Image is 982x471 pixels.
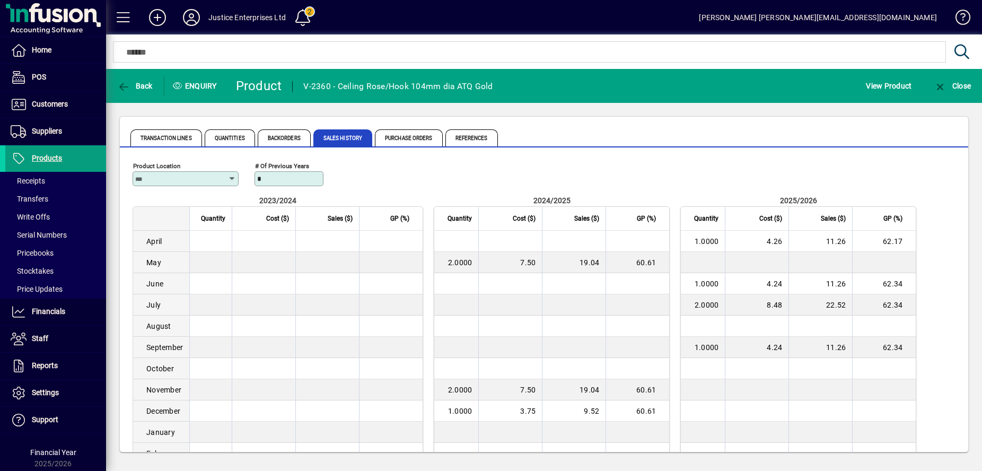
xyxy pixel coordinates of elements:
[5,244,106,262] a: Pricebooks
[208,9,286,26] div: Justice Enterprises Ltd
[32,361,58,370] span: Reports
[32,73,46,81] span: POS
[636,258,656,267] span: 60.61
[767,237,782,246] span: 4.26
[5,299,106,325] a: Financials
[5,37,106,64] a: Home
[32,127,62,135] span: Suppliers
[164,77,228,94] div: Enquiry
[767,301,782,309] span: 8.48
[533,196,571,205] span: 2024/2025
[520,386,536,394] span: 7.50
[11,231,67,239] span: Serial Numbers
[130,129,202,146] span: Transaction Lines
[115,76,155,95] button: Back
[448,386,472,394] span: 2.0000
[11,249,54,257] span: Pricebooks
[133,252,189,273] td: May
[513,213,536,224] span: Cost ($)
[5,262,106,280] a: Stocktakes
[866,77,911,94] span: View Product
[883,213,902,224] span: GP (%)
[5,380,106,406] a: Settings
[266,213,289,224] span: Cost ($)
[948,2,969,37] a: Knowledge Base
[883,343,902,352] span: 62.34
[695,280,719,288] span: 1.0000
[821,213,846,224] span: Sales ($)
[11,177,45,185] span: Receipts
[11,213,50,221] span: Write Offs
[5,280,106,298] a: Price Updates
[5,91,106,118] a: Customers
[11,285,63,293] span: Price Updates
[133,316,189,337] td: August
[133,231,189,252] td: April
[32,100,68,108] span: Customers
[694,213,718,224] span: Quantity
[767,280,782,288] span: 4.24
[236,77,282,94] div: Product
[5,118,106,145] a: Suppliers
[5,326,106,352] a: Staff
[863,76,914,95] button: View Product
[826,343,846,352] span: 11.26
[520,258,536,267] span: 7.50
[32,46,51,54] span: Home
[883,237,902,246] span: 62.17
[5,226,106,244] a: Serial Numbers
[759,213,782,224] span: Cost ($)
[636,386,656,394] span: 60.61
[174,8,208,27] button: Profile
[141,8,174,27] button: Add
[580,386,599,394] span: 19.04
[133,273,189,294] td: June
[584,407,599,415] span: 9.52
[826,280,846,288] span: 11.26
[117,82,153,90] span: Back
[5,190,106,208] a: Transfers
[303,78,493,95] div: V-2360 - Ceiling Rose/Hook 104mm dia ATQ Gold
[5,407,106,433] a: Support
[580,258,599,267] span: 19.04
[780,196,817,205] span: 2025/2026
[5,208,106,226] a: Write Offs
[259,196,296,205] span: 2023/2024
[923,76,982,95] app-page-header-button: Close enquiry
[390,213,409,224] span: GP (%)
[133,358,189,379] td: October
[133,294,189,316] td: July
[931,76,974,95] button: Close
[30,448,76,457] span: Financial Year
[32,307,65,316] span: Financials
[767,343,782,352] span: 4.24
[448,213,472,224] span: Quantity
[328,213,353,224] span: Sales ($)
[448,407,472,415] span: 1.0000
[133,337,189,358] td: September
[574,213,599,224] span: Sales ($)
[106,76,164,95] app-page-header-button: Back
[133,422,189,443] td: January
[201,213,225,224] span: Quantity
[205,129,255,146] span: Quantities
[133,379,189,400] td: November
[5,64,106,91] a: POS
[883,280,902,288] span: 62.34
[32,154,62,162] span: Products
[32,334,48,343] span: Staff
[375,129,443,146] span: Purchase Orders
[883,301,902,309] span: 62.34
[5,353,106,379] a: Reports
[699,9,937,26] div: [PERSON_NAME] [PERSON_NAME][EMAIL_ADDRESS][DOMAIN_NAME]
[133,162,180,170] mat-label: Product Location
[255,162,309,170] mat-label: # of previous years
[636,407,656,415] span: 60.61
[133,400,189,422] td: December
[637,213,656,224] span: GP (%)
[32,388,59,397] span: Settings
[448,258,472,267] span: 2.0000
[313,129,372,146] span: Sales History
[32,415,58,424] span: Support
[445,129,498,146] span: References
